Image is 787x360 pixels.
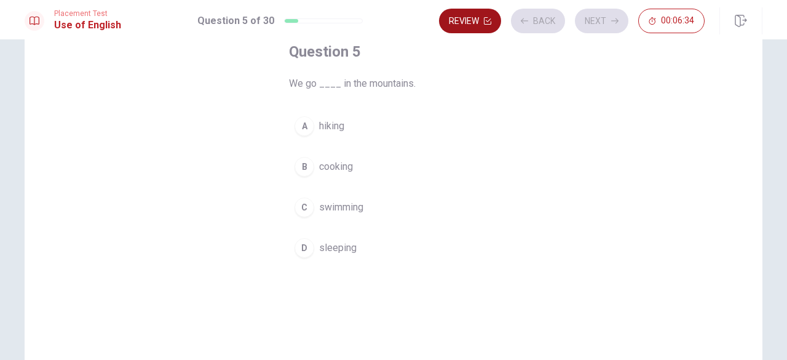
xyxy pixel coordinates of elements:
[289,192,498,223] button: Cswimming
[319,200,363,215] span: swimming
[661,16,694,26] span: 00:06:34
[295,157,314,177] div: B
[289,76,498,91] span: We go ____ in the mountains.
[319,241,357,255] span: sleeping
[289,111,498,142] button: Ahiking
[54,18,121,33] h1: Use of English
[289,42,498,62] h4: Question 5
[54,9,121,18] span: Placement Test
[319,119,344,134] span: hiking
[295,116,314,136] div: A
[638,9,705,33] button: 00:06:34
[319,159,353,174] span: cooking
[289,151,498,182] button: Bcooking
[289,233,498,263] button: Dsleeping
[295,238,314,258] div: D
[439,9,501,33] button: Review
[295,198,314,217] div: C
[197,14,274,28] h1: Question 5 of 30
